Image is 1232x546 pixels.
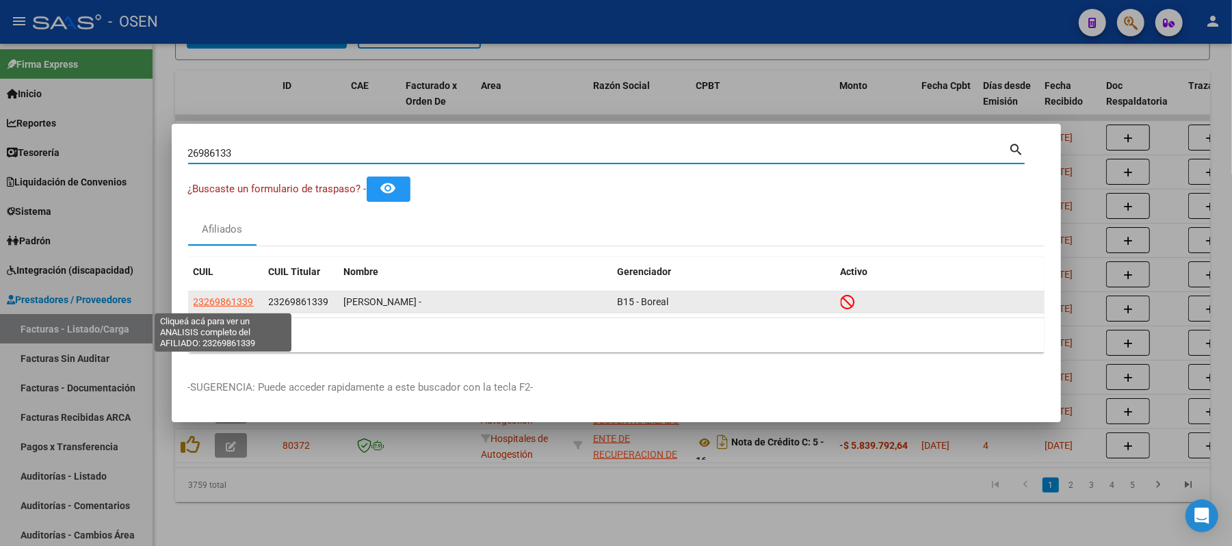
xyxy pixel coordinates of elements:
span: Nombre [344,266,379,277]
span: ¿Buscaste un formulario de traspaso? - [188,183,367,195]
div: [PERSON_NAME] - [344,294,607,310]
span: Activo [841,266,868,277]
div: Afiliados [202,222,242,237]
datatable-header-cell: CUIL [188,257,263,287]
datatable-header-cell: CUIL Titular [263,257,339,287]
div: 1 total [188,318,1045,352]
span: B15 - Boreal [618,296,669,307]
span: 23269861339 [194,296,254,307]
div: Open Intercom Messenger [1185,499,1218,532]
span: CUIL Titular [269,266,321,277]
span: CUIL [194,266,214,277]
span: Gerenciador [618,266,672,277]
span: 23269861339 [269,296,329,307]
mat-icon: search [1009,140,1025,157]
datatable-header-cell: Gerenciador [612,257,835,287]
mat-icon: remove_red_eye [380,180,397,196]
p: -SUGERENCIA: Puede acceder rapidamente a este buscador con la tecla F2- [188,380,1045,395]
datatable-header-cell: Nombre [339,257,612,287]
datatable-header-cell: Activo [835,257,1045,287]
